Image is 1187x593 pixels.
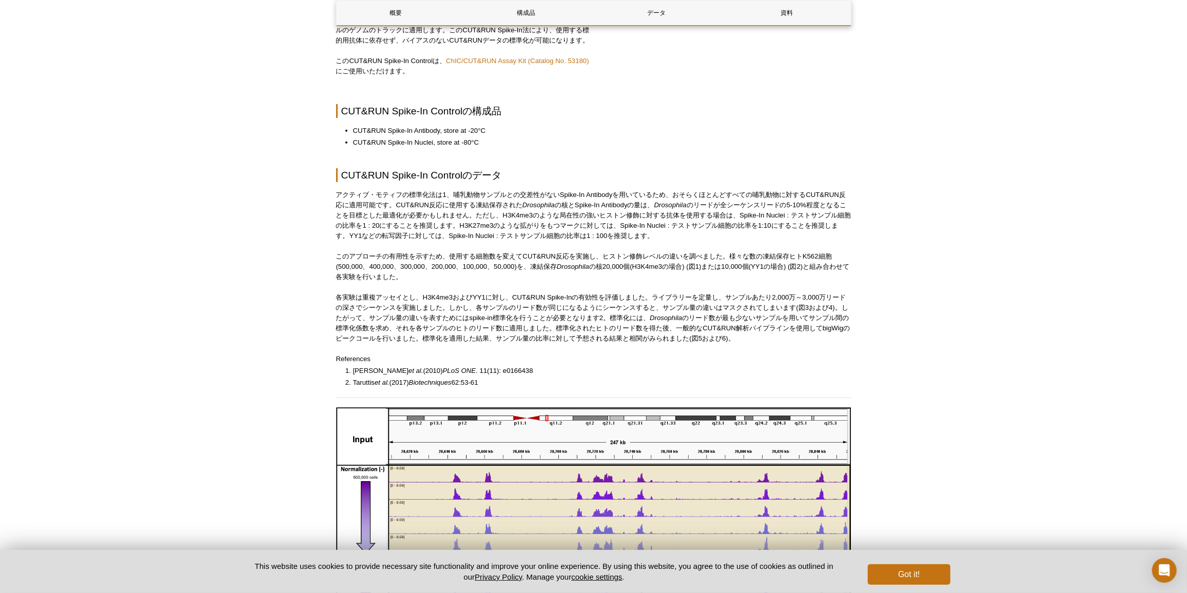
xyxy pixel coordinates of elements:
[868,564,950,585] button: Got it!
[336,168,851,182] h2: CUT&RUN Spike-In Controlのデータ
[336,292,851,344] p: 各実験は重複アッセイとし、H3K4me3およびYY1に対し、CUT&RUN Spike-Inの有効性を評価しました。ライブラリーを定量し、サンプルあたり2,000万～3,000万リードの深さでシ...
[408,367,423,374] em: et al.
[336,56,590,76] p: このCUT&RUN Spike-In Controlは、 にご使用いただけます。
[467,1,586,25] a: 構成品
[446,57,589,65] a: ChIC/CUT&RUN Assay Kit (Catalog No. 53180)
[353,378,841,388] li: Taruttis (2017) 62:53-61
[337,1,455,25] a: 概要
[654,201,687,209] em: Drosophila
[336,190,851,241] p: アクティブ・モティフの標準化法は1、哺乳動物サンプルとの交差性がないSpike-In Antibodyを用いているため、おそらくほとんどすべての哺乳動物に対するCUT&RUN反応に適用可能です。...
[409,379,452,386] em: Biotechniques
[597,1,716,25] a: データ
[475,572,522,581] a: Privacy Policy
[650,314,682,322] em: Drosophila
[522,201,555,209] em: Drosophila
[1152,558,1177,583] div: Open Intercom Messenger
[353,137,841,148] li: CUT&RUN Spike-In Nuclei, store at -80°C
[336,354,851,364] p: References
[728,1,846,25] a: 資料
[353,366,841,376] li: [PERSON_NAME] (2010) . 11(11): e0166438
[443,367,476,374] em: PLoS ONE
[237,561,851,582] p: This website uses cookies to provide necessary site functionality and improve your online experie...
[336,104,851,118] h2: CUT&RUN Spike-In Controlの構成品
[336,251,851,282] p: このアプローチの有用性を示すため、使用する細胞数を変えてCUT&RUN反応を実施し、ヒストン修飾レベルの違いを調べました。様々な数の凍結保存ヒトK562細胞(500,000、400,000、30...
[375,379,390,386] em: et al.
[571,572,622,581] button: cookie settings
[557,263,589,270] em: Drosophila
[353,126,841,136] li: CUT&RUN Spike-In Antibody, store at -20°C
